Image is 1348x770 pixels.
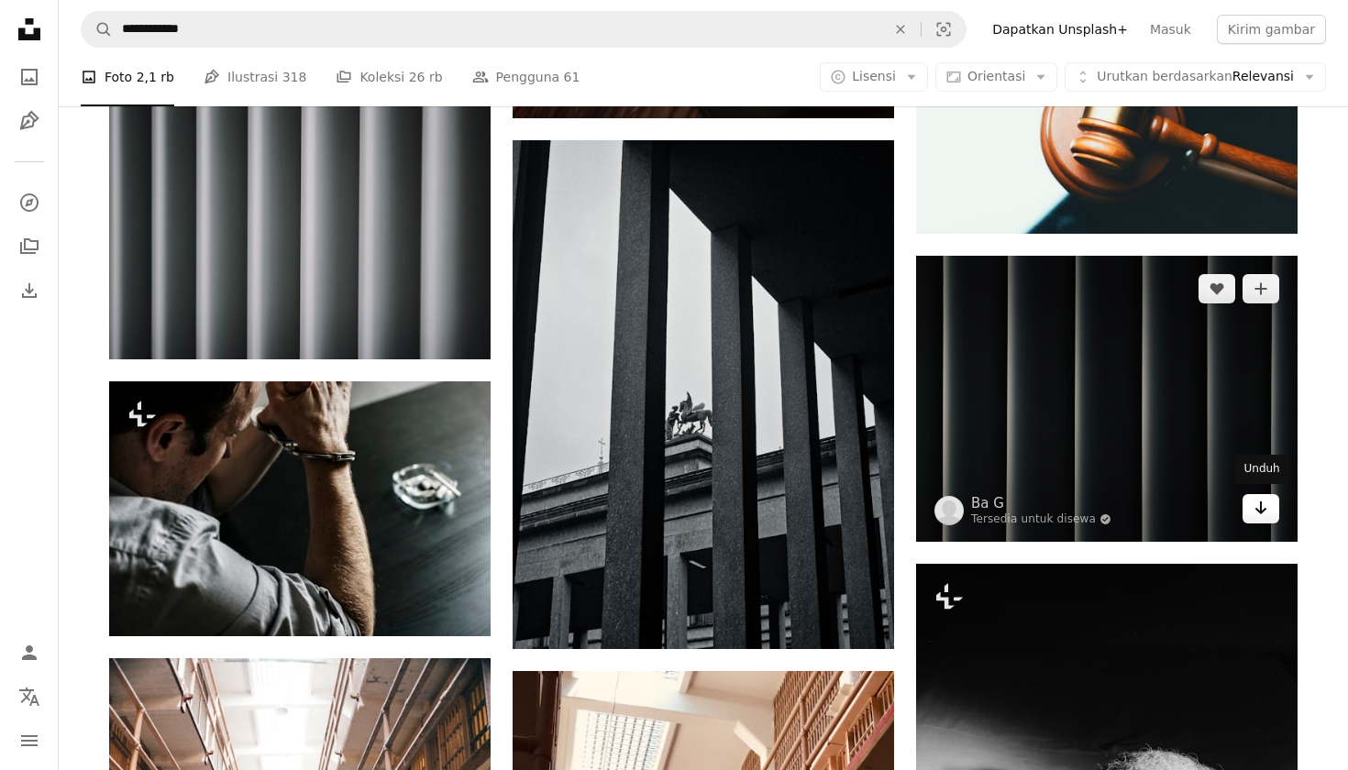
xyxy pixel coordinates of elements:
button: Lisensi [820,62,928,92]
button: Tambahkan ke koleksi [1243,274,1279,303]
a: Koleksi [11,228,48,265]
button: Orientasi [935,62,1057,92]
button: Kirim gambar [1217,15,1326,44]
a: Tersedia untuk disewa [971,512,1111,527]
img: Buka profil Ba G [934,496,964,525]
a: foto hitam putih tirai [916,390,1298,406]
a: Unduh [1243,494,1279,523]
a: Beranda — Unsplash [11,11,48,51]
span: 61 [564,67,580,87]
button: Bahasa [11,678,48,715]
a: Masuk [1139,15,1202,44]
a: Dapatkan Unsplash+ [981,15,1139,44]
a: Foto [11,59,48,95]
span: 26 rb [409,67,443,87]
span: 318 [282,67,307,87]
span: Lisensi [852,69,896,83]
a: tirai jendela putih dan abu-abu [109,224,491,240]
span: Orientasi [967,69,1025,83]
span: Relevansi [1097,68,1294,86]
a: Riwayat Pengunduhan [11,272,48,309]
img: foto hitam putih kuda dan kereta di sebuah gedung [513,140,894,649]
img: CATATAN UNTUK INSPEKTUR: Silakan kirim kembali lagi.*** [109,381,491,636]
a: Masuk/Daftar [11,634,48,671]
a: CATATAN UNTUK INSPEKTUR: Silakan kirim kembali lagi.*** [109,500,491,516]
div: Unduh [1235,455,1289,484]
a: Ba G [971,494,1111,512]
img: tirai jendela putih dan abu-abu [109,105,491,359]
button: Urutkan berdasarkanRelevansi [1065,62,1326,92]
button: Pencarian di Unsplash [82,12,113,47]
button: Hapus [880,12,921,47]
a: Jelajahi [11,184,48,221]
img: foto hitam putih tirai [916,256,1298,542]
button: Menu [11,722,48,759]
span: Urutkan berdasarkan [1097,69,1232,83]
a: Koleksi 26 rb [336,48,442,106]
a: Pengguna 61 [472,48,580,106]
a: Ilustrasi 318 [204,48,306,106]
a: Ilustrasi [11,103,48,139]
a: setir mobil kayu coklat [916,98,1298,115]
a: foto hitam putih kuda dan kereta di sebuah gedung [513,386,894,402]
form: Temuka visual di seluruh situs [81,11,967,48]
button: Pencarian visual [922,12,966,47]
button: Sukai [1199,274,1235,303]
